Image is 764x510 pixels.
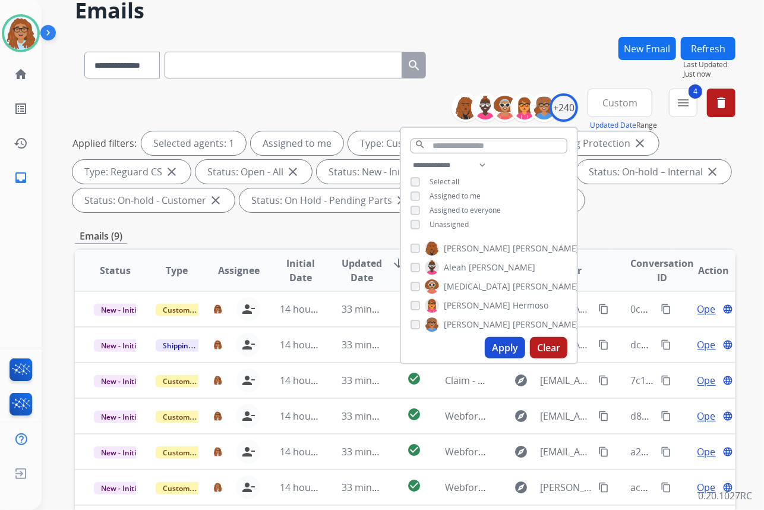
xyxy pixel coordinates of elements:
span: Aleah [444,262,466,273]
span: New - Initial [94,375,149,388]
span: New - Initial [94,304,149,316]
span: 14 hours ago [280,303,339,316]
span: 33 minutes ago [342,410,411,423]
span: New - Initial [94,482,149,495]
div: Selected agents: 1 [141,131,246,155]
span: 33 minutes ago [342,374,411,387]
mat-icon: content_copy [661,482,671,493]
span: Open [697,373,722,388]
mat-icon: language [722,339,733,350]
span: Open [697,338,722,352]
mat-icon: language [722,446,733,457]
span: Assigned to everyone [430,205,501,215]
mat-icon: content_copy [661,411,671,421]
div: Type: Customer Support [348,131,498,155]
mat-icon: person_remove [241,373,255,388]
span: Initial Date [280,256,322,285]
div: Status: Open - All [195,160,312,184]
img: agent-avatar [213,340,222,350]
mat-icon: content_copy [598,446,609,457]
span: [PERSON_NAME] [513,319,579,330]
p: 0.20.1027RC [698,489,752,503]
mat-icon: explore [514,373,528,388]
mat-icon: close [165,165,179,179]
mat-icon: content_copy [661,339,671,350]
span: Customer Support [156,304,233,316]
img: agent-avatar [213,411,222,421]
div: Type: Shipping Protection [503,131,659,155]
mat-icon: person_remove [241,302,255,316]
div: Status: On Hold - Pending Parts [239,188,421,212]
span: Updated Date [342,256,382,285]
span: [PERSON_NAME] [444,319,510,330]
span: Conversation ID [630,256,694,285]
span: [EMAIL_ADDRESS][DOMAIN_NAME] [540,445,592,459]
span: 14 hours ago [280,410,339,423]
mat-icon: check_circle [407,407,421,421]
div: Status: On-hold – Internal [577,160,731,184]
span: Open [697,409,722,423]
span: [PERSON_NAME][EMAIL_ADDRESS][PERSON_NAME][PERSON_NAME][DOMAIN_NAME] [540,480,592,495]
span: Customer Support [156,411,233,423]
th: Action [674,250,735,291]
mat-icon: content_copy [661,304,671,314]
div: Status: On-hold - Customer [72,188,235,212]
div: Assigned to me [251,131,343,155]
button: Clear [530,337,567,358]
mat-icon: person_remove [241,480,255,495]
span: Claim - Photo Upload [445,374,540,387]
span: [PERSON_NAME] [513,243,579,254]
span: [PERSON_NAME] [444,300,510,311]
mat-icon: inbox [14,171,28,185]
mat-icon: delete [714,96,728,110]
mat-icon: home [14,67,28,81]
mat-icon: check_circle [407,443,421,457]
span: [PERSON_NAME] [469,262,535,273]
mat-icon: close [633,136,647,150]
mat-icon: search [415,139,425,150]
span: Customer Support [156,482,233,495]
img: agent-avatar [213,304,222,314]
span: Assigned to me [430,191,481,201]
img: agent-avatar [213,376,222,385]
span: New - Initial [94,411,149,423]
span: New - Initial [94,446,149,459]
mat-icon: check_circle [407,372,421,386]
span: Custom [602,100,637,105]
mat-icon: list_alt [14,102,28,116]
span: 14 hours ago [280,445,339,458]
mat-icon: content_copy [598,339,609,350]
div: +240 [550,93,578,122]
button: Updated Date [590,121,636,130]
mat-icon: content_copy [598,304,609,314]
span: Status [100,263,131,278]
mat-icon: person_remove [241,338,255,352]
span: Hermoso [513,300,548,311]
span: Open [697,445,722,459]
img: agent-avatar [213,447,222,457]
mat-icon: explore [514,445,528,459]
span: Customer Support [156,375,233,388]
p: Applied filters: [72,136,137,150]
mat-icon: close [209,193,223,207]
span: Select all [430,177,459,187]
mat-icon: check_circle [407,478,421,493]
span: [PERSON_NAME] [513,281,579,292]
span: 14 hours ago [280,338,339,351]
mat-icon: explore [514,409,528,423]
mat-icon: history [14,136,28,150]
mat-icon: close [394,193,409,207]
mat-icon: person_remove [241,409,255,423]
mat-icon: close [705,165,719,179]
span: [PERSON_NAME] [444,243,510,254]
span: Open [697,480,722,495]
span: 33 minutes ago [342,303,411,316]
span: Last Updated: [683,60,735,70]
span: Webform from [EMAIL_ADDRESS][DOMAIN_NAME] on [DATE] [445,445,714,458]
img: agent-avatar [213,483,222,492]
button: Apply [485,337,525,358]
mat-icon: content_copy [598,482,609,493]
span: Range [590,120,657,130]
span: New - Initial [94,339,149,352]
mat-icon: explore [514,480,528,495]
